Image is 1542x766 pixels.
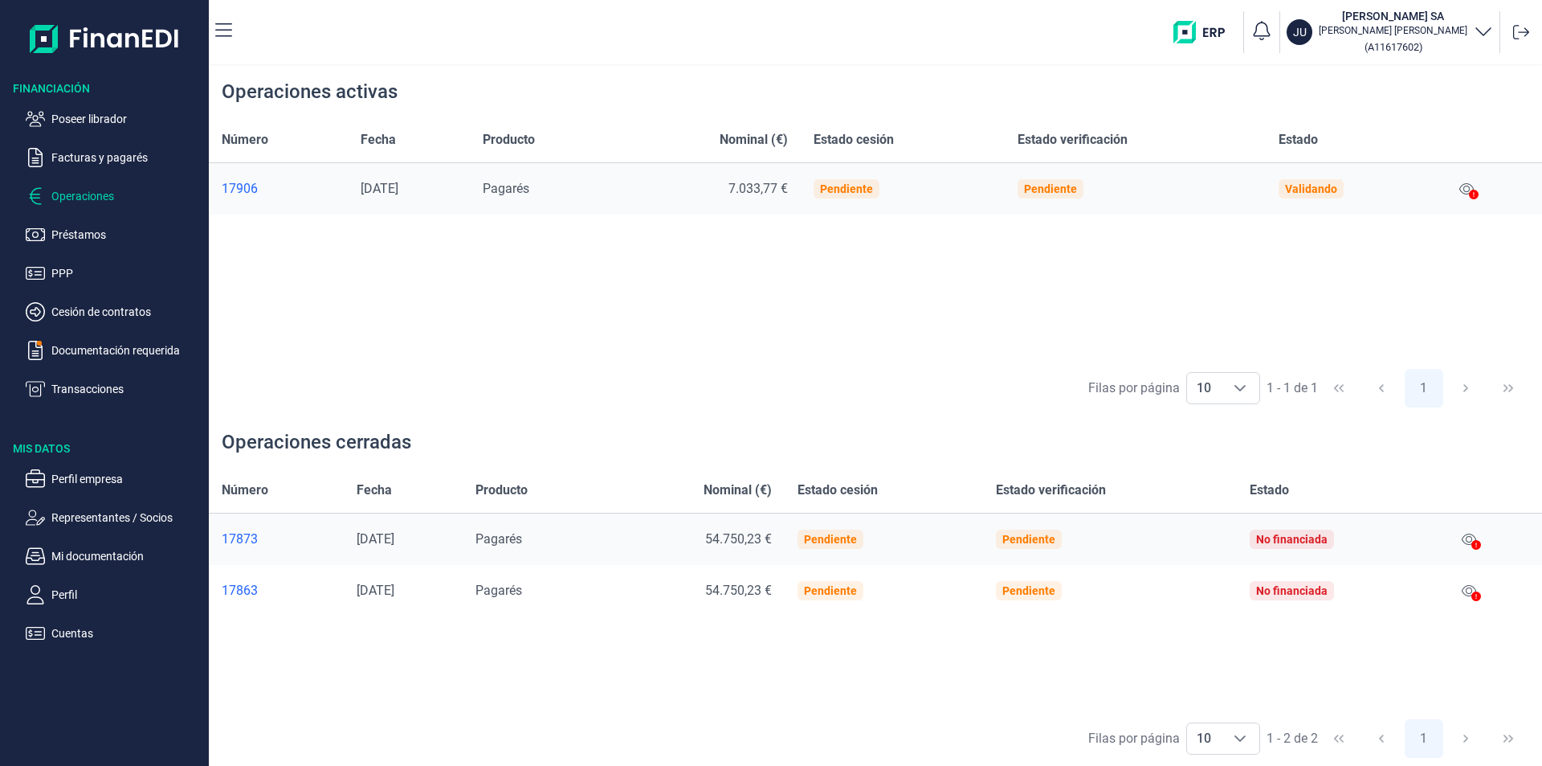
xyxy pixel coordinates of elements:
[26,148,202,167] button: Facturas y pagarés
[798,481,878,500] span: Estado cesión
[1319,24,1467,37] p: [PERSON_NAME] [PERSON_NAME]
[1002,584,1055,597] div: Pendiente
[26,508,202,527] button: Representantes / Socios
[1362,369,1401,408] button: Previous Page
[1320,719,1358,758] button: First Page
[51,469,202,489] p: Perfil empresa
[720,130,788,150] span: Nominal (€)
[1173,21,1237,43] img: erp
[1287,8,1493,56] button: JU[PERSON_NAME] SA[PERSON_NAME] [PERSON_NAME](A11617602)
[26,186,202,206] button: Operaciones
[728,181,788,196] span: 7.033,77 €
[1405,719,1443,758] button: Page 1
[222,531,331,547] a: 17873
[51,264,202,283] p: PPP
[51,341,202,360] p: Documentación requerida
[26,341,202,360] button: Documentación requerida
[483,130,535,150] span: Producto
[222,583,331,599] a: 17863
[26,225,202,244] button: Préstamos
[222,481,268,500] span: Número
[1256,533,1328,546] div: No financiada
[26,547,202,566] button: Mi documentación
[26,469,202,489] button: Perfil empresa
[1018,130,1128,150] span: Estado verificación
[222,429,411,455] div: Operaciones cerradas
[222,130,268,150] span: Número
[1362,719,1401,758] button: Previous Page
[51,109,202,129] p: Poseer librador
[475,531,522,547] span: Pagarés
[475,481,528,500] span: Producto
[1405,369,1443,408] button: Page 1
[361,130,396,150] span: Fecha
[30,13,180,64] img: Logo de aplicación
[820,182,873,195] div: Pendiente
[1489,369,1528,408] button: Last Page
[1267,732,1318,745] span: 1 - 2 de 2
[1002,533,1055,546] div: Pendiente
[51,379,202,399] p: Transacciones
[222,181,335,197] a: 17906
[357,481,392,500] span: Fecha
[1221,373,1259,403] div: Choose
[1250,481,1289,500] span: Estado
[1024,182,1077,195] div: Pendiente
[26,585,202,604] button: Perfil
[1285,182,1337,195] div: Validando
[1279,130,1318,150] span: Estado
[357,531,450,547] div: [DATE]
[51,225,202,244] p: Préstamos
[1088,379,1180,398] div: Filas por página
[1187,373,1221,403] span: 10
[1256,584,1328,597] div: No financiada
[705,531,772,547] span: 54.750,23 €
[1365,41,1422,53] small: Copiar cif
[1319,8,1467,24] h3: [PERSON_NAME] SA
[1221,723,1259,754] div: Choose
[51,186,202,206] p: Operaciones
[705,583,772,598] span: 54.750,23 €
[1187,723,1221,754] span: 10
[26,379,202,399] button: Transacciones
[1446,719,1485,758] button: Next Page
[26,264,202,283] button: PPP
[804,584,857,597] div: Pendiente
[483,181,529,196] span: Pagarés
[51,148,202,167] p: Facturas y pagarés
[26,302,202,322] button: Cesión de contratos
[1088,729,1180,748] div: Filas por página
[26,624,202,643] button: Cuentas
[475,583,522,598] span: Pagarés
[814,130,894,150] span: Estado cesión
[1489,719,1528,758] button: Last Page
[51,508,202,527] p: Representantes / Socios
[1320,369,1358,408] button: First Page
[361,181,457,197] div: [DATE]
[26,109,202,129] button: Poseer librador
[1446,369,1485,408] button: Next Page
[357,583,450,599] div: [DATE]
[804,533,857,546] div: Pendiente
[996,481,1106,500] span: Estado verificación
[1267,382,1318,395] span: 1 - 1 de 1
[51,585,202,604] p: Perfil
[704,481,772,500] span: Nominal (€)
[51,547,202,566] p: Mi documentación
[1293,24,1307,40] p: JU
[51,302,202,322] p: Cesión de contratos
[222,79,398,104] div: Operaciones activas
[51,624,202,643] p: Cuentas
